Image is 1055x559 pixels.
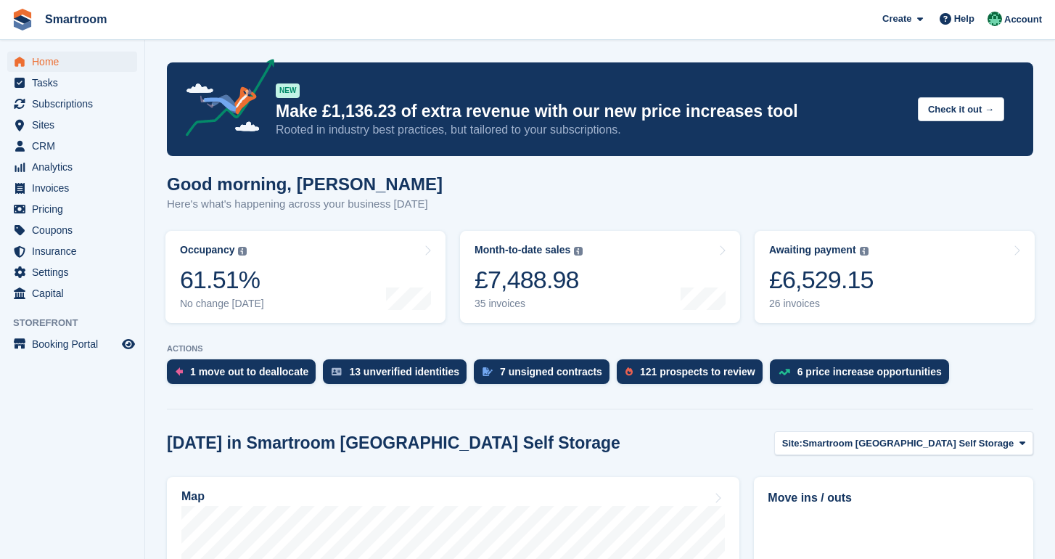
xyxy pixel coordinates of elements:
[7,73,137,93] a: menu
[276,101,906,122] p: Make £1,136.23 of extra revenue with our new price increases tool
[167,196,443,213] p: Here's what's happening across your business [DATE]
[180,244,234,256] div: Occupancy
[483,367,493,376] img: contract_signature_icon-13c848040528278c33f63329250d36e43548de30e8caae1d1a13099fd9432cc5.svg
[7,283,137,303] a: menu
[768,489,1019,507] h2: Move ins / outs
[165,231,446,323] a: Occupancy 61.51% No change [DATE]
[475,298,583,310] div: 35 invoices
[769,298,874,310] div: 26 invoices
[7,136,137,156] a: menu
[954,12,974,26] span: Help
[332,367,342,376] img: verify_identity-adf6edd0f0f0b5bbfe63781bf79b02c33cf7c696d77639b501bdc392416b5a36.svg
[640,366,755,378] div: 121 prospects to review
[769,244,856,256] div: Awaiting payment
[180,298,264,310] div: No change [DATE]
[349,366,459,378] div: 13 unverified identities
[460,231,740,323] a: Month-to-date sales £7,488.98 35 invoices
[323,359,474,391] a: 13 unverified identities
[7,199,137,219] a: menu
[190,366,308,378] div: 1 move out to deallocate
[32,220,119,240] span: Coupons
[782,436,802,451] span: Site:
[173,59,275,142] img: price-adjustments-announcement-icon-8257ccfd72463d97f412b2fc003d46551f7dbcb40ab6d574587a9cd5c0d94...
[770,359,956,391] a: 6 price increase opportunities
[167,359,323,391] a: 1 move out to deallocate
[860,247,869,256] img: icon-info-grey-7440780725fd019a000dd9b08b2336e03edf1995a4989e88bcd33f0948082b44.svg
[32,52,119,72] span: Home
[988,12,1002,26] img: Jacob Gabriel
[238,247,247,256] img: icon-info-grey-7440780725fd019a000dd9b08b2336e03edf1995a4989e88bcd33f0948082b44.svg
[475,265,583,295] div: £7,488.98
[7,52,137,72] a: menu
[167,433,620,453] h2: [DATE] in Smartroom [GEOGRAPHIC_DATA] Self Storage
[779,369,790,375] img: price_increase_opportunities-93ffe204e8149a01c8c9dc8f82e8f89637d9d84a8eef4429ea346261dce0b2c0.svg
[7,334,137,354] a: menu
[39,7,112,31] a: Smartroom
[7,220,137,240] a: menu
[755,231,1035,323] a: Awaiting payment £6,529.15 26 invoices
[617,359,770,391] a: 121 prospects to review
[120,335,137,353] a: Preview store
[7,262,137,282] a: menu
[500,366,602,378] div: 7 unsigned contracts
[167,344,1033,354] p: ACTIONS
[32,241,119,261] span: Insurance
[769,265,874,295] div: £6,529.15
[802,436,1014,451] span: Smartroom [GEOGRAPHIC_DATA] Self Storage
[882,12,911,26] span: Create
[7,94,137,114] a: menu
[32,115,119,135] span: Sites
[918,97,1004,121] button: Check it out →
[32,136,119,156] span: CRM
[797,366,942,378] div: 6 price increase opportunities
[181,490,205,503] h2: Map
[474,359,617,391] a: 7 unsigned contracts
[13,316,144,330] span: Storefront
[7,241,137,261] a: menu
[32,94,119,114] span: Subscriptions
[32,334,119,354] span: Booking Portal
[32,199,119,219] span: Pricing
[32,262,119,282] span: Settings
[12,9,33,30] img: stora-icon-8386f47178a22dfd0bd8f6a31ec36ba5ce8667c1dd55bd0f319d3a0aa187defe.svg
[276,122,906,138] p: Rooted in industry best practices, but tailored to your subscriptions.
[176,367,183,376] img: move_outs_to_deallocate_icon-f764333ba52eb49d3ac5e1228854f67142a1ed5810a6f6cc68b1a99e826820c5.svg
[180,265,264,295] div: 61.51%
[167,174,443,194] h1: Good morning, [PERSON_NAME]
[32,157,119,177] span: Analytics
[276,83,300,98] div: NEW
[625,367,633,376] img: prospect-51fa495bee0391a8d652442698ab0144808aea92771e9ea1ae160a38d050c398.svg
[7,157,137,177] a: menu
[7,115,137,135] a: menu
[32,178,119,198] span: Invoices
[475,244,570,256] div: Month-to-date sales
[574,247,583,256] img: icon-info-grey-7440780725fd019a000dd9b08b2336e03edf1995a4989e88bcd33f0948082b44.svg
[774,431,1033,455] button: Site: Smartroom [GEOGRAPHIC_DATA] Self Storage
[1004,12,1042,27] span: Account
[7,178,137,198] a: menu
[32,73,119,93] span: Tasks
[32,283,119,303] span: Capital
